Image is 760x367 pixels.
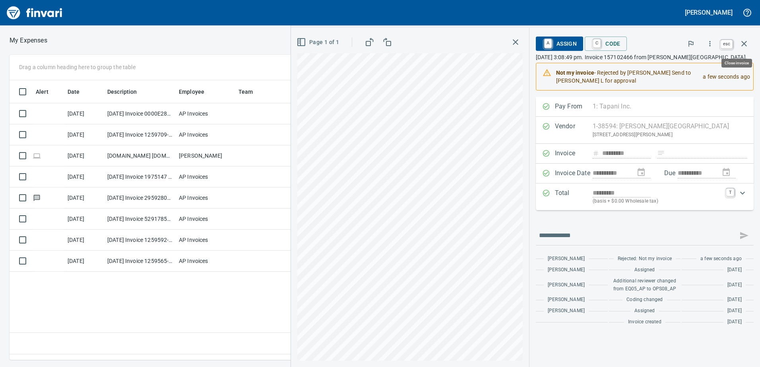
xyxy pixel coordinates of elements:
span: Assign [542,37,577,50]
td: AP Invoices [176,124,235,145]
p: Drag a column heading here to group the table [19,63,136,71]
td: [DATE] Invoice 0000E28842415 from UPS (1-30551) [104,103,176,124]
td: [DATE] [64,187,104,209]
span: [DATE] [727,266,742,274]
button: [PERSON_NAME] [683,6,735,19]
td: [DATE] Invoice 29592802 from [PERSON_NAME] Hvac Services Inc (1-10453) [104,187,176,209]
td: [DATE] [64,145,104,166]
span: [DATE] [727,318,742,326]
button: AAssign [536,37,583,51]
span: Assigned [634,266,655,274]
p: [DATE] 3:08:49 pm. Invoice 157102466 from [PERSON_NAME][GEOGRAPHIC_DATA]. [536,53,754,61]
nav: breadcrumb [10,36,47,45]
td: [DATE] Invoice 1975147 from [PERSON_NAME] Co (1-23227) [104,166,176,187]
span: [PERSON_NAME] [548,255,585,263]
strong: Not my invoice [556,70,594,76]
a: esc [721,40,733,48]
div: a few seconds ago [696,66,750,88]
td: AP Invoices [176,209,235,230]
span: [PERSON_NAME] [548,266,585,274]
td: [DATE] Invoice 5291785509 from Vestis (1-10070) [104,209,176,230]
span: Page 1 of 1 [298,37,339,47]
span: Alert [36,87,59,97]
span: [PERSON_NAME] [548,281,585,289]
span: Alert [36,87,48,97]
td: [DATE] Invoice 1259592-0 from OPNW - Office Products Nationwide (1-29901) [104,230,176,251]
td: AP Invoices [176,251,235,272]
a: C [593,39,601,48]
span: Description [107,87,137,97]
span: [PERSON_NAME] [548,307,585,315]
td: [DATE] [64,209,104,230]
div: Expand [536,183,754,210]
td: [DATE] Invoice 1259709-0 from OPNW - Office Products Nationwide (1-29901) [104,124,176,145]
span: Additional reviewer changed from EQ05_AP to OPS08_AP [613,277,677,293]
button: CCode [585,37,627,51]
h5: [PERSON_NAME] [685,8,733,17]
td: [DATE] [64,230,104,251]
img: Finvari [5,3,64,22]
span: [DATE] [727,307,742,315]
p: My Expenses [10,36,47,45]
span: a few seconds ago [700,255,742,263]
span: Has messages [33,195,41,200]
span: Code [591,37,620,50]
span: Invoice created [628,318,661,326]
td: [DATE] [64,166,104,187]
p: Total [555,188,593,205]
td: [DATE] Invoice 1259565-0 from OPNW - Office Products Nationwide (1-29901) [104,251,176,272]
td: [DATE] [64,124,104,145]
span: [PERSON_NAME] [548,296,585,304]
td: AP Invoices [176,187,235,209]
span: Online transaction [33,153,41,158]
td: [PERSON_NAME] [176,145,235,166]
div: - Rejected by [PERSON_NAME] Send to [PERSON_NAME] L for approval [556,66,697,88]
span: Description [107,87,147,97]
td: [DATE] [64,103,104,124]
td: AP Invoices [176,166,235,187]
td: [DOMAIN_NAME] [DOMAIN_NAME][URL] WA [104,145,176,166]
span: [DATE] [727,281,742,289]
span: [DATE] [727,296,742,304]
button: More [701,35,719,52]
span: Team [238,87,264,97]
span: This records your message into the invoice and notifies anyone mentioned [735,226,754,245]
span: Rejected: Not my invoice [618,255,672,263]
td: AP Invoices [176,103,235,124]
span: Assigned [634,307,655,315]
span: Employee [179,87,215,97]
button: Page 1 of 1 [295,35,342,50]
span: Team [238,87,253,97]
span: Date [68,87,90,97]
a: T [726,188,734,196]
span: Coding changed [626,296,663,304]
span: Date [68,87,80,97]
p: (basis + $0.00 Wholesale tax) [593,197,721,205]
td: [DATE] [64,251,104,272]
a: A [544,39,552,48]
span: Employee [179,87,204,97]
button: Flag [682,35,700,52]
td: AP Invoices [176,230,235,251]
